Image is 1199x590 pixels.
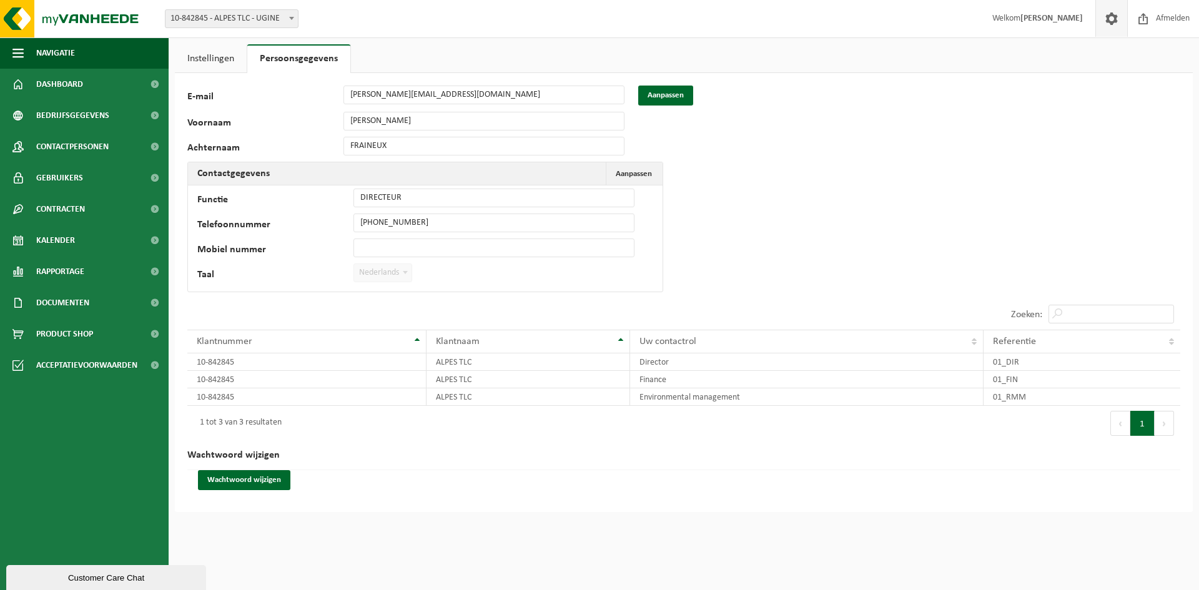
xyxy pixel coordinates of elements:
td: ALPES TLC [427,371,630,388]
button: Wachtwoord wijzigen [198,470,290,490]
span: Contactpersonen [36,131,109,162]
span: Nederlands [354,264,412,282]
label: Telefoonnummer [197,220,353,232]
span: Product Shop [36,318,93,350]
td: 01_FIN [984,371,1180,388]
button: 1 [1130,411,1155,436]
span: Gebruikers [36,162,83,194]
span: 10-842845 - ALPES TLC - UGINE [165,10,298,27]
td: Director [630,353,984,371]
td: ALPES TLC [427,353,630,371]
td: 10-842845 [187,371,427,388]
button: Previous [1110,411,1130,436]
a: Instellingen [175,44,247,73]
td: 01_RMM [984,388,1180,406]
strong: [PERSON_NAME] [1020,14,1083,23]
label: Zoeken: [1011,310,1042,320]
span: Acceptatievoorwaarden [36,350,137,381]
span: Klantnummer [197,337,252,347]
button: Aanpassen [638,86,693,106]
td: Finance [630,371,984,388]
label: Voornaam [187,118,343,130]
span: 10-842845 - ALPES TLC - UGINE [165,9,299,28]
span: Referentie [993,337,1036,347]
label: Achternaam [187,143,343,155]
td: Environmental management [630,388,984,406]
span: Dashboard [36,69,83,100]
h2: Wachtwoord wijzigen [187,441,1180,470]
iframe: chat widget [6,563,209,590]
span: Kalender [36,225,75,256]
span: Bedrijfsgegevens [36,100,109,131]
label: Taal [197,270,353,282]
div: 1 tot 3 van 3 resultaten [194,412,282,435]
span: Klantnaam [436,337,480,347]
h2: Contactgegevens [188,162,279,185]
span: Aanpassen [616,170,652,178]
span: Contracten [36,194,85,225]
td: 10-842845 [187,353,427,371]
button: Aanpassen [606,162,661,185]
span: Navigatie [36,37,75,69]
td: 10-842845 [187,388,427,406]
span: Uw contactrol [639,337,696,347]
span: Documenten [36,287,89,318]
label: Functie [197,195,353,207]
label: E-mail [187,92,343,106]
span: Nederlands [353,263,412,282]
td: ALPES TLC [427,388,630,406]
button: Next [1155,411,1174,436]
span: Rapportage [36,256,84,287]
label: Mobiel nummer [197,245,353,257]
input: E-mail [343,86,624,104]
a: Persoonsgegevens [247,44,350,73]
td: 01_DIR [984,353,1180,371]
